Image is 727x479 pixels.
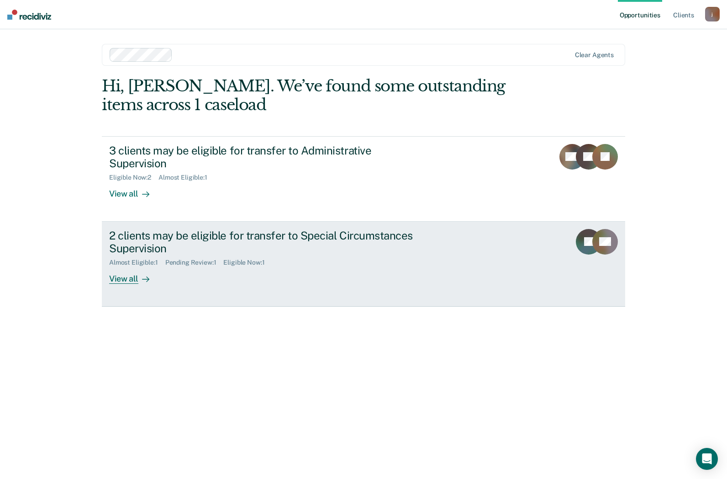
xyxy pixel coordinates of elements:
[575,51,614,59] div: Clear agents
[165,259,224,266] div: Pending Review : 1
[696,448,718,470] div: Open Intercom Messenger
[223,259,272,266] div: Eligible Now : 1
[109,181,160,199] div: View all
[7,10,51,20] img: Recidiviz
[158,174,215,181] div: Almost Eligible : 1
[109,266,160,284] div: View all
[109,174,158,181] div: Eligible Now : 2
[102,136,625,222] a: 3 clients may be eligible for transfer to Administrative SupervisionEligible Now:2Almost Eligible...
[109,229,430,255] div: 2 clients may be eligible for transfer to Special Circumstances Supervision
[109,144,430,170] div: 3 clients may be eligible for transfer to Administrative Supervision
[102,77,521,114] div: Hi, [PERSON_NAME]. We’ve found some outstanding items across 1 caseload
[705,7,720,21] button: j
[109,259,165,266] div: Almost Eligible : 1
[102,222,625,307] a: 2 clients may be eligible for transfer to Special Circumstances SupervisionAlmost Eligible:1Pendi...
